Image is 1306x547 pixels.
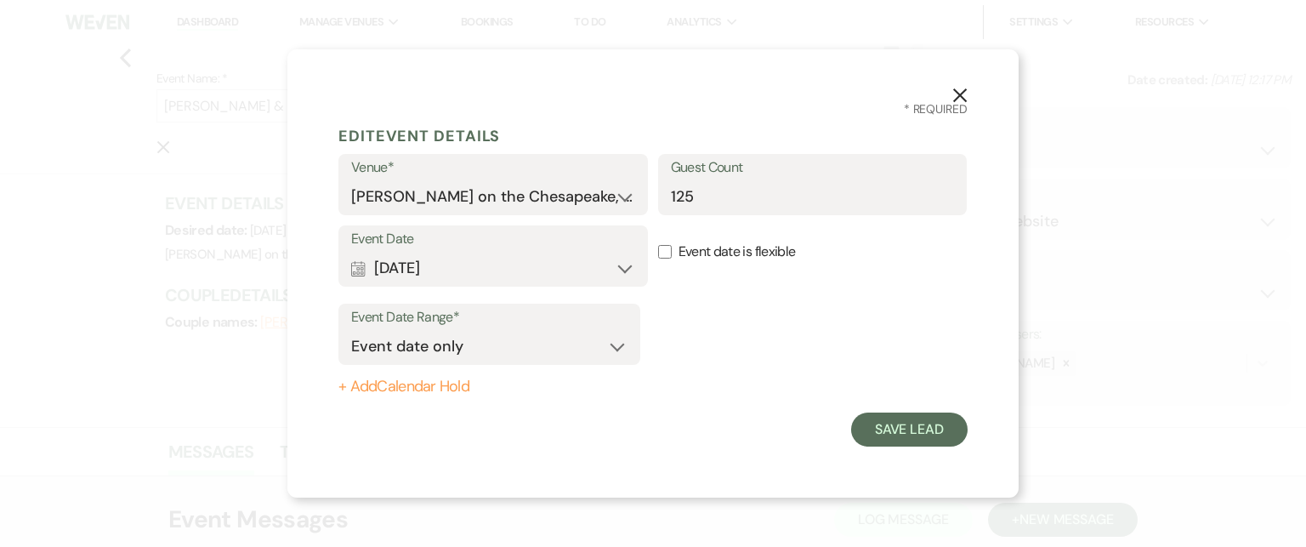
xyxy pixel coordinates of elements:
[338,123,968,149] h5: Edit Event Details
[351,251,635,285] button: [DATE]
[658,225,968,279] label: Event date is flexible
[351,227,635,252] label: Event Date
[351,305,627,330] label: Event Date Range*
[851,413,968,447] button: Save Lead
[338,379,640,396] button: + AddCalendar Hold
[671,156,955,180] label: Guest Count
[658,245,672,259] input: Event date is flexible
[351,156,635,180] label: Venue*
[338,100,968,118] h3: * Required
